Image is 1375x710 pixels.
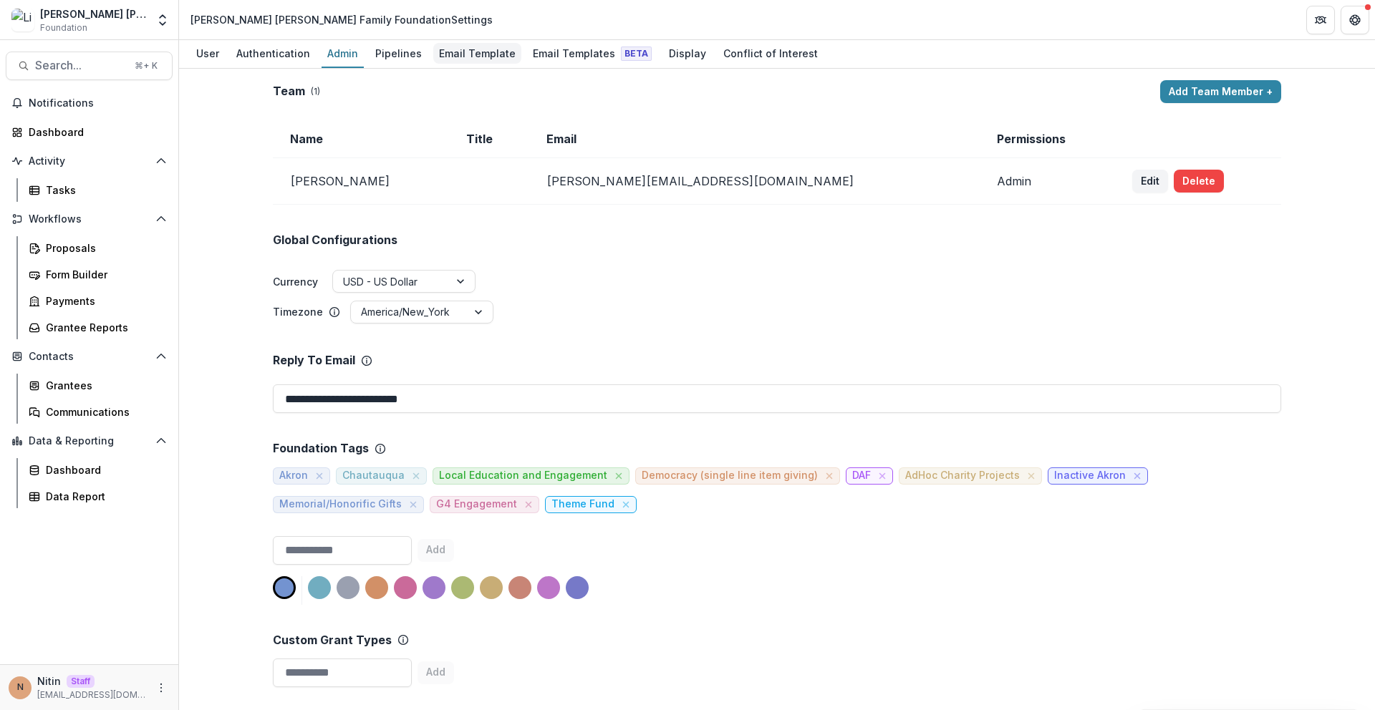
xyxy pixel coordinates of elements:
div: Conflict of Interest [718,43,824,64]
p: ( 1 ) [311,85,320,98]
div: Tasks [46,183,161,198]
td: [PERSON_NAME] [273,158,449,205]
div: Grantees [46,378,161,393]
button: close [822,469,836,483]
a: Display [663,40,712,68]
button: close [521,497,536,512]
a: User [190,40,225,68]
button: Add Team Member + [1160,80,1281,103]
span: Search... [35,59,126,72]
span: Data & Reporting [29,435,150,447]
p: Reply To Email [273,354,355,367]
a: Dashboard [23,458,173,482]
button: close [409,469,423,483]
p: [EMAIL_ADDRESS][DOMAIN_NAME] [37,689,147,701]
span: Memorial/Honorific Gifts [279,498,402,510]
div: Dashboard [29,125,161,140]
div: User [190,43,225,64]
button: close [1024,469,1038,483]
a: Email Templates Beta [527,40,657,68]
button: close [875,469,889,483]
button: Open Data & Reporting [6,429,173,452]
a: Email Template [433,40,521,68]
div: Grantee Reports [46,320,161,335]
span: Theme Fund [551,498,614,510]
a: Data Report [23,485,173,508]
td: Permissions [980,120,1116,158]
span: Foundation [40,21,87,34]
button: Partners [1306,6,1335,34]
button: More [153,679,170,696]
button: Open entity switcher [153,6,173,34]
span: Workflows [29,213,150,225]
span: Contacts [29,351,150,363]
a: Communications [23,400,173,424]
span: Akron [279,470,308,482]
div: Pipelines [370,43,428,64]
div: Admin [322,43,364,64]
div: [PERSON_NAME] [PERSON_NAME] Family Foundation [40,6,147,21]
button: Add [418,661,454,684]
button: Notifications [6,92,173,115]
td: Title [449,120,529,158]
a: Grantee Reports [23,316,173,339]
button: close [612,469,626,483]
a: Conflict of Interest [718,40,824,68]
a: Pipelines [370,40,428,68]
nav: breadcrumb [185,9,498,30]
button: close [406,497,420,512]
p: Timezone [273,304,323,319]
span: Chautauqua [342,470,405,482]
div: Authentication [231,43,316,64]
a: Admin [322,40,364,68]
span: G4 Engagement [436,498,517,510]
div: Email Template [433,43,521,64]
p: Staff [67,675,95,688]
label: Currency [273,274,318,289]
div: Data Report [46,489,161,504]
div: Proposals [46,240,161,256]
button: close [1130,469,1144,483]
span: Democracy (single line item giving) [642,470,818,482]
div: Payments [46,293,161,308]
button: Open Contacts [6,345,173,368]
span: Local Education and Engagement [439,470,607,482]
p: Nitin [37,673,61,689]
div: Form Builder [46,267,161,282]
span: Beta [621,47,652,61]
a: Tasks [23,178,173,202]
span: DAF [852,470,871,482]
button: Open Workflows [6,208,173,230]
div: Communications [46,404,161,419]
p: Foundation Tags [273,442,369,455]
h2: Global Configurations [273,233,397,247]
div: Display [663,43,712,64]
button: Search... [6,52,173,80]
a: Proposals [23,236,173,260]
a: Dashboard [6,120,173,144]
span: AdHoc Charity Projects [905,470,1020,482]
img: Lippman Kanfer Family Foundation [11,9,34,31]
h2: Team [273,84,305,98]
a: Form Builder [23,263,173,286]
a: Payments [23,289,173,313]
button: Add [418,539,454,562]
td: Name [273,120,449,158]
a: Grantees [23,374,173,397]
h2: Custom Grant Types [273,633,392,647]
div: Nitin [17,683,24,692]
span: Activity [29,155,150,167]
button: Open Activity [6,150,173,172]
button: Edit [1132,170,1168,193]
button: Delete [1174,170,1224,193]
button: Get Help [1341,6,1369,34]
button: close [619,497,633,512]
span: Notifications [29,97,167,110]
a: Authentication [231,40,316,68]
div: [PERSON_NAME] [PERSON_NAME] Family Foundation Settings [190,12,493,27]
button: close [312,469,327,483]
div: Email Templates [527,43,657,64]
div: Dashboard [46,462,161,477]
td: Email [529,120,979,158]
td: [PERSON_NAME][EMAIL_ADDRESS][DOMAIN_NAME] [529,158,979,205]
